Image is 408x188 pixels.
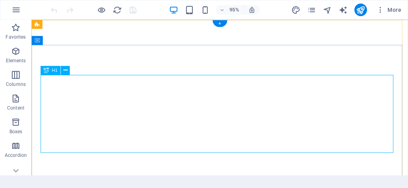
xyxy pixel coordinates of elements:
[7,105,24,111] p: Content
[97,5,106,15] button: Click here to leave preview mode and continue editing
[6,81,26,87] p: Columns
[307,5,317,15] button: pages
[216,5,244,15] button: 95%
[228,5,240,15] h6: 95%
[6,34,26,40] p: Favorites
[373,4,404,16] button: More
[9,128,22,135] p: Boxes
[323,6,332,15] i: Navigator
[113,6,122,15] i: Reload page
[307,6,316,15] i: Pages (Ctrl+Alt+S)
[248,6,255,13] i: On resize automatically adjust zoom level to fit chosen device.
[323,5,332,15] button: navigator
[356,6,365,15] i: Publish
[339,6,348,15] i: AI Writer
[291,5,301,15] button: design
[5,152,27,158] p: Accordion
[291,6,300,15] i: Design (Ctrl+Alt+Y)
[339,5,348,15] button: text_generator
[112,5,122,15] button: reload
[6,58,26,64] p: Elements
[212,20,227,27] div: +
[376,6,401,14] span: More
[354,4,367,16] button: publish
[52,68,58,73] span: H1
